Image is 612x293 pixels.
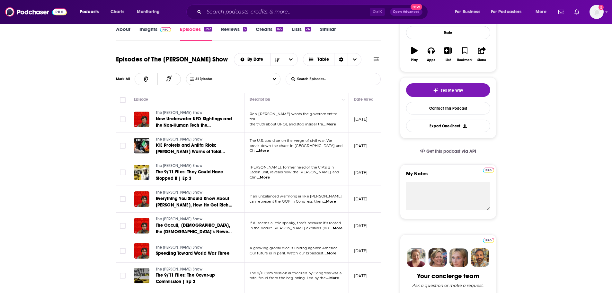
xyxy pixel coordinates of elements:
[256,26,283,41] a: Credits165
[250,165,334,169] span: [PERSON_NAME], former head of the CIA’s Bin
[531,7,554,17] button: open menu
[455,7,480,16] span: For Business
[156,110,233,116] a: The [PERSON_NAME] Show
[156,169,233,182] a: The 9/11 Files: They Could Have Stopped It | Ep 3
[446,58,451,62] div: List
[250,221,341,225] span: If AI seems a little spooky, that’s because it’s rooted
[132,7,168,17] button: open menu
[156,190,203,195] span: The [PERSON_NAME] Show
[186,73,280,85] button: Choose List Listened
[250,170,339,179] span: Laden unit, reveals how the [PERSON_NAME] and Clin
[323,199,336,204] span: ...More
[250,199,323,204] span: can represent the GOP in Congress, then
[407,248,426,267] img: Sydney Profile
[221,26,247,41] a: Reviews5
[330,226,342,231] span: ...More
[195,77,225,81] span: All Episodes
[250,112,337,121] span: Rep. [PERSON_NAME] wants the government to tell
[483,167,494,173] a: Pro website
[284,53,297,66] button: open menu
[116,78,135,81] div: Mark All
[156,251,229,256] span: Speeding Toward World War Three
[243,27,247,32] div: 5
[192,5,434,19] div: Search podcasts, credits, & more...
[137,7,160,16] span: Monitoring
[156,245,203,250] span: The [PERSON_NAME] Show
[204,7,370,17] input: Search podcasts, credits, & more...
[303,53,362,66] h2: Choose View
[156,137,203,142] span: The [PERSON_NAME] Show
[320,26,336,41] a: Similar
[406,83,490,97] button: tell me why sparkleTell Me Why
[111,7,124,16] span: Charts
[590,5,604,19] img: User Profile
[156,217,203,221] span: The [PERSON_NAME] Show
[156,142,233,155] a: ICE Protests and Antifa Riots: [PERSON_NAME] Warns of Total Destruction if America Doesn’t Act Fast
[80,7,99,16] span: Podcasts
[323,122,336,127] span: ...More
[354,170,368,175] p: [DATE]
[156,250,232,257] a: Speeding Toward World War Three
[439,43,456,66] button: List
[406,43,423,66] button: Play
[340,96,347,104] button: Column Actions
[256,148,269,153] span: ...More
[473,43,490,66] button: Share
[156,245,232,251] a: The [PERSON_NAME] Show
[156,116,232,141] span: New Underwater UFO Sightings and the Non-Human Tech the Government Is Hiding | Rep. [PERSON_NAME]
[156,169,223,181] span: The 9/11 Files: They Could Have Stopped It | Ep 3
[247,57,265,62] span: By Date
[423,43,439,66] button: Apps
[250,138,333,143] span: The U.S. could be on the verge of civil war. We
[156,272,215,284] span: The 9/11 Files: The Cover-up Commission | Ep 2
[354,223,368,228] p: [DATE]
[5,6,67,18] a: Podchaser - Follow, Share and Rate Podcasts
[393,10,420,14] span: Open Advanced
[457,58,472,62] div: Bookmark
[120,273,126,279] span: Toggle select row
[250,226,329,230] span: in the occult. [PERSON_NAME] explains. (00:
[116,55,228,63] h1: Episodes of The [PERSON_NAME] Show
[324,251,336,256] span: ...More
[156,116,233,129] a: New Underwater UFO Sightings and the Non-Human Tech the Government Is Hiding | Rep. [PERSON_NAME]
[406,102,490,114] a: Contact This Podcast
[75,7,107,17] button: open menu
[354,273,368,279] p: [DATE]
[106,7,128,17] a: Charts
[120,223,126,229] span: Toggle select row
[441,88,463,93] span: Tell Me Why
[590,5,604,19] button: Show profile menu
[536,7,546,16] span: More
[156,110,203,115] span: The [PERSON_NAME] Show
[599,5,604,10] svg: Add a profile image
[139,26,171,41] a: InsightsPodchaser Pro
[156,196,232,221] span: Everything You Should Know About [PERSON_NAME], How He Got Rich & Why He’s So in Love With [GEOGR...
[572,6,582,17] a: Show notifications dropdown
[477,58,486,62] div: Share
[292,26,311,41] a: Lists24
[257,175,270,180] span: ...More
[204,27,212,32] div: 292
[483,168,494,173] img: Podchaser Pro
[250,96,270,103] div: Description
[334,53,348,66] div: Sort Direction
[417,272,479,280] div: Your concierge team
[411,4,422,10] span: New
[234,53,298,66] h2: Choose List sort
[449,248,468,267] img: Jules Profile
[250,246,338,250] span: A growing global bloc is uniting against America.
[156,272,233,285] a: The 9/11 Files: The Cover-up Commission | Ep 2
[120,196,126,202] span: Toggle select row
[305,27,311,32] div: 24
[250,194,342,198] span: If an unbalanced warmonger like [PERSON_NAME]
[120,116,126,122] span: Toggle select row
[427,58,435,62] div: Apps
[250,251,323,255] span: Our future is in peril. Watch our broadcast
[354,96,374,103] div: Date Aired
[271,53,284,66] button: Sort Direction
[411,58,418,62] div: Play
[250,122,323,126] span: the truth about UFOs, and stop insider tra
[156,223,232,247] span: The Occult, [DEMOGRAPHIC_DATA], the [DEMOGRAPHIC_DATA]’s Newest Manifestation, and How to Avoid t...
[590,5,604,19] span: Logged in as lexiemichel
[406,170,490,182] label: My Notes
